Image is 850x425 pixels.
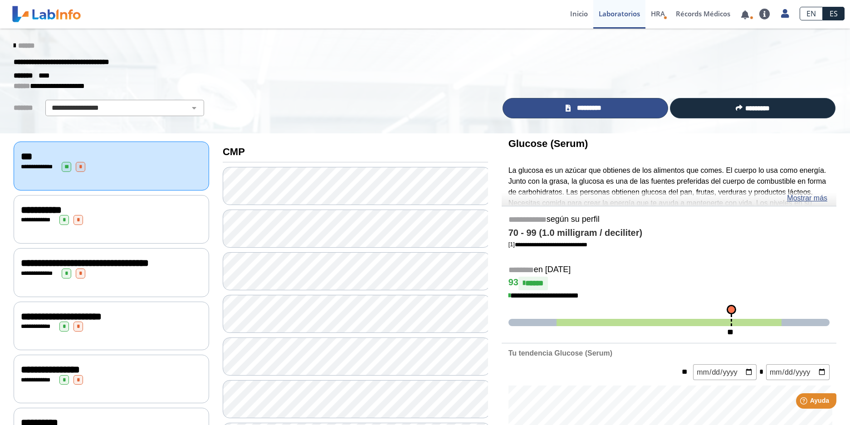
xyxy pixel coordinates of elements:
h4: 70 - 99 (1.0 milligram / deciliter) [508,228,830,239]
b: Tu tendencia Glucose (Serum) [508,349,612,357]
h5: según su perfil [508,215,830,225]
p: La glucosa es un azúcar que obtienes de los alimentos que comes. El cuerpo lo usa como energía. J... [508,165,830,230]
h5: en [DATE] [508,265,830,275]
a: ES [823,7,845,20]
iframe: Help widget launcher [769,390,840,415]
a: Mostrar más [787,193,827,204]
a: EN [800,7,823,20]
b: CMP [223,146,245,157]
h4: 93 [508,277,830,290]
input: mm/dd/yyyy [693,364,757,380]
b: Glucose (Serum) [508,138,588,149]
input: mm/dd/yyyy [766,364,830,380]
a: [1] [508,241,587,248]
span: HRA [651,9,665,18]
